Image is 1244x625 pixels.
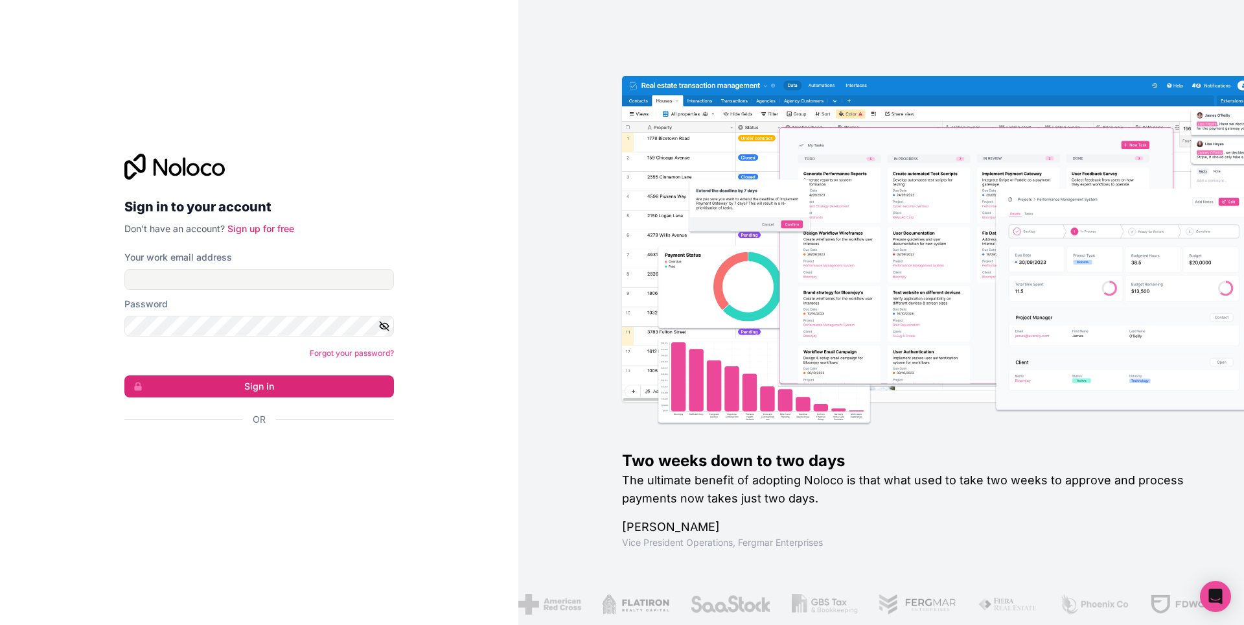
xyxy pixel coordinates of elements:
[124,316,394,336] input: Password
[124,298,168,311] label: Password
[1200,581,1231,612] div: Open Intercom Messenger
[622,471,1203,508] h2: The ultimate benefit of adopting Noloco is that what used to take two weeks to approve and proces...
[690,594,772,615] img: /assets/saastock-C6Zbiodz.png
[879,594,958,615] img: /assets/fergmar-CudnrXN5.png
[124,223,225,234] span: Don't have an account?
[1059,594,1129,615] img: /assets/phoenix-BREaitsQ.png
[118,440,390,469] iframe: Sign in with Google Button
[602,594,669,615] img: /assets/flatiron-C8eUkumj.png
[124,269,394,290] input: Email address
[253,413,266,426] span: Or
[622,536,1203,549] h1: Vice President Operations , Fergmar Enterprises
[124,251,232,264] label: Your work email address
[792,594,858,615] img: /assets/gbstax-C-GtDUiK.png
[227,223,294,234] a: Sign up for free
[978,594,1039,615] img: /assets/fiera-fwj2N5v4.png
[124,195,394,218] h2: Sign in to your account
[310,348,394,358] a: Forgot your password?
[622,518,1203,536] h1: [PERSON_NAME]
[518,594,581,615] img: /assets/american-red-cross-BAupjrZR.png
[622,451,1203,471] h1: Two weeks down to two days
[124,375,394,397] button: Sign in
[1150,594,1226,615] img: /assets/fdworks-Bi04fVtw.png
